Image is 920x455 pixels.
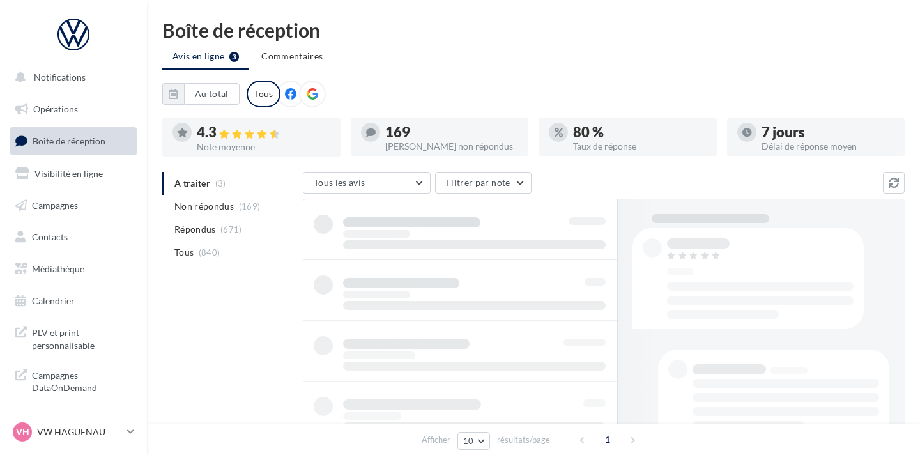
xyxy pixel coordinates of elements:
[32,263,84,274] span: Médiathèque
[247,81,280,107] div: Tous
[8,192,139,219] a: Campagnes
[174,200,234,213] span: Non répondus
[463,436,474,446] span: 10
[162,20,905,40] div: Boîte de réception
[8,160,139,187] a: Visibilité en ligne
[8,362,139,399] a: Campagnes DataOnDemand
[197,125,330,140] div: 4.3
[8,319,139,357] a: PLV et print personnalisable
[33,104,78,114] span: Opérations
[573,142,707,151] div: Taux de réponse
[32,199,78,210] span: Campagnes
[34,168,103,179] span: Visibilité en ligne
[33,135,105,146] span: Boîte de réception
[422,434,450,446] span: Afficher
[8,256,139,282] a: Médiathèque
[32,324,132,351] span: PLV et print personnalisable
[32,295,75,306] span: Calendrier
[34,72,86,82] span: Notifications
[762,125,895,139] div: 7 jours
[174,246,194,259] span: Tous
[762,142,895,151] div: Délai de réponse moyen
[8,127,139,155] a: Boîte de réception
[10,420,137,444] a: VH VW HAGUENAU
[261,50,323,61] span: Commentaires
[199,247,220,258] span: (840)
[197,143,330,151] div: Note moyenne
[16,426,29,438] span: VH
[435,172,532,194] button: Filtrer par note
[314,177,365,188] span: Tous les avis
[162,83,240,105] button: Au total
[497,434,550,446] span: résultats/page
[220,224,242,235] span: (671)
[37,426,122,438] p: VW HAGUENAU
[573,125,707,139] div: 80 %
[8,96,139,123] a: Opérations
[597,429,618,450] span: 1
[32,367,132,394] span: Campagnes DataOnDemand
[184,83,240,105] button: Au total
[239,201,261,212] span: (169)
[385,125,519,139] div: 169
[457,432,490,450] button: 10
[32,231,68,242] span: Contacts
[8,64,134,91] button: Notifications
[8,288,139,314] a: Calendrier
[8,224,139,251] a: Contacts
[385,142,519,151] div: [PERSON_NAME] non répondus
[174,223,216,236] span: Répondus
[303,172,431,194] button: Tous les avis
